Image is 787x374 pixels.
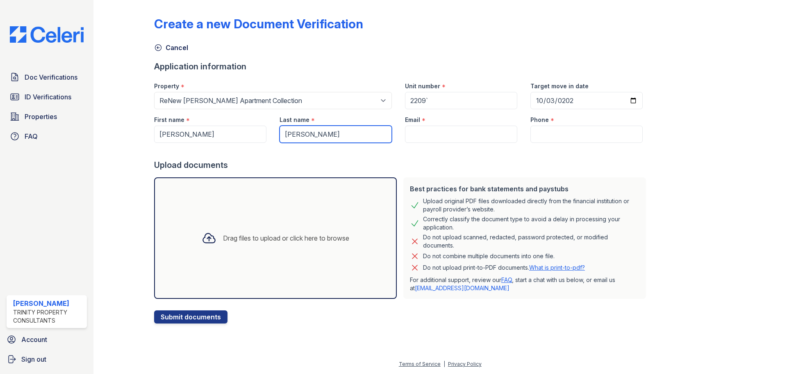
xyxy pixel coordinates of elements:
a: ID Verifications [7,89,87,105]
a: FAQ [501,276,512,283]
p: For additional support, review our , start a chat with us below, or email us at [410,276,639,292]
a: Terms of Service [399,361,441,367]
a: Doc Verifications [7,69,87,85]
a: FAQ [7,128,87,145]
span: ID Verifications [25,92,71,102]
p: Do not upload print-to-PDF documents. [423,264,585,272]
span: Doc Verifications [25,72,77,82]
a: Privacy Policy [448,361,482,367]
div: Upload original PDF files downloaded directly from the financial institution or payroll provider’... [423,197,639,213]
div: Create a new Document Verification [154,16,363,31]
div: Drag files to upload or click here to browse [223,233,349,243]
a: Cancel [154,43,188,53]
span: Account [21,335,47,344]
a: Properties [7,108,87,125]
label: Email [405,116,420,124]
a: What is print-to-pdf? [529,264,585,271]
div: Do not upload scanned, redacted, password protected, or modified documents. [423,233,639,250]
button: Submit documents [154,310,227,324]
label: Property [154,82,179,90]
div: Best practices for bank statements and paystubs [410,184,639,194]
label: Last name [280,116,309,124]
div: Correctly classify the document type to avoid a delay in processing your application. [423,215,639,232]
div: [PERSON_NAME] [13,298,84,308]
img: CE_Logo_Blue-a8612792a0a2168367f1c8372b55b34899dd931a85d93a1a3d3e32e68fde9ad4.png [3,26,90,43]
div: Trinity Property Consultants [13,308,84,325]
span: Sign out [21,354,46,364]
label: Unit number [405,82,440,90]
div: Application information [154,61,649,72]
div: Upload documents [154,159,649,171]
a: [EMAIL_ADDRESS][DOMAIN_NAME] [415,285,510,291]
span: FAQ [25,131,38,141]
a: Account [3,331,90,348]
div: Do not combine multiple documents into one file. [423,251,555,261]
a: Sign out [3,351,90,367]
label: Target move in date [530,82,589,90]
label: First name [154,116,184,124]
label: Phone [530,116,549,124]
span: Properties [25,112,57,122]
div: | [444,361,445,367]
